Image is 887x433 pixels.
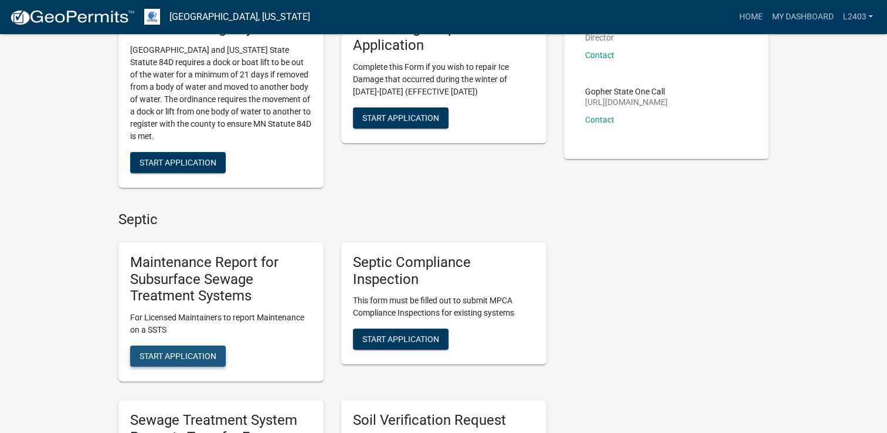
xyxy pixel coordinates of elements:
[362,113,439,122] span: Start Application
[585,33,648,42] p: Director
[353,20,535,54] h5: Ice Damage Repair Application
[353,61,535,98] p: Complete this Form if you wish to repair Ice Damage that occurred during the winter of [DATE]-[DA...
[585,50,614,60] a: Contact
[353,107,448,128] button: Start Application
[585,87,668,96] p: Gopher State One Call
[353,295,535,319] p: This form must be filled out to submit MPCA Compliance Inspections for existing systems
[130,254,312,305] h5: Maintenance Report for Subsurface Sewage Treatment Systems
[144,9,160,25] img: Otter Tail County, Minnesota
[130,152,226,173] button: Start Application
[353,254,535,288] h5: Septic Compliance Inspection
[353,412,535,429] h5: Soil Verification Request
[362,334,439,344] span: Start Application
[140,158,216,167] span: Start Application
[353,329,448,350] button: Start Application
[130,44,312,143] p: [GEOGRAPHIC_DATA] and [US_STATE] State Statute 84D requires a dock or boat lift to be out of the ...
[130,346,226,367] button: Start Application
[767,6,838,28] a: My Dashboard
[585,115,614,124] a: Contact
[734,6,767,28] a: Home
[130,312,312,336] p: For Licensed Maintainers to report Maintenance on a SSTS
[838,6,878,28] a: L2403
[585,98,668,106] p: [URL][DOMAIN_NAME]
[169,7,310,27] a: [GEOGRAPHIC_DATA], [US_STATE]
[118,211,546,228] h4: Septic
[140,351,216,361] span: Start Application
